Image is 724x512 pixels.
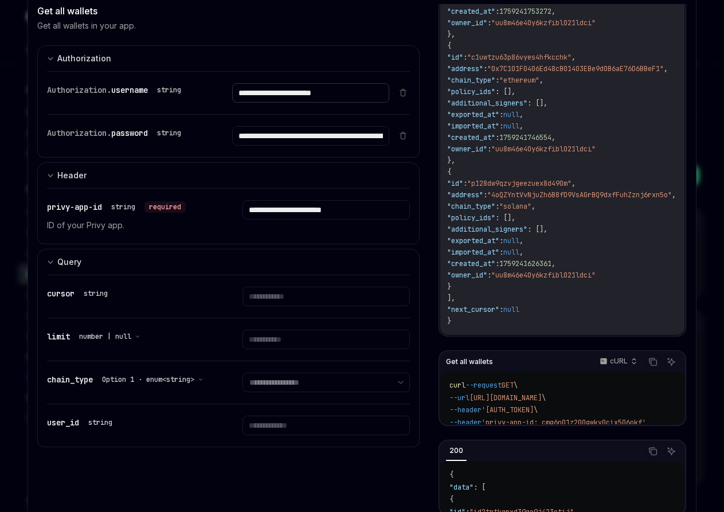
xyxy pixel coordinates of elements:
[491,18,596,28] span: "uu8m46e40y6kzfibl021ldci"
[447,282,451,291] span: }
[572,53,576,62] span: ,
[57,169,87,182] div: Header
[447,18,487,28] span: "owner_id"
[102,374,203,385] button: Option 1 · enum<string>
[37,162,420,188] button: Expand input section
[447,271,487,280] span: "owner_id"
[447,179,463,188] span: "id"
[503,236,519,245] span: null
[47,416,117,429] div: user_id
[502,381,514,390] span: GET
[534,405,538,415] span: \
[469,393,542,402] span: [URL][DOMAIN_NAME]
[447,213,495,222] span: "policy_ids"
[499,110,503,119] span: :
[57,52,111,65] div: Authorization
[47,417,79,428] span: user_id
[47,287,112,300] div: cursor
[449,418,482,427] span: --header
[447,64,483,73] span: "address"
[447,7,495,16] span: "created_at"
[499,305,503,314] span: :
[47,85,111,95] span: Authorization.
[503,305,519,314] span: null
[610,357,628,366] p: cURL
[447,167,451,177] span: {
[664,64,668,73] span: ,
[487,64,664,73] span: "0x7C101F0406Ed48cB01403EBe9d0B6aE76D6BBeF1"
[495,87,515,96] span: : [],
[47,202,102,212] span: privy-app-id
[242,287,410,306] input: Enter cursor
[447,316,451,326] span: }
[447,294,455,303] span: ],
[449,381,465,390] span: curl
[447,110,499,119] span: "exported_at"
[242,330,410,349] input: Enter limit
[495,76,499,85] span: :
[487,18,491,28] span: :
[499,7,551,16] span: 1759241753272
[447,190,483,200] span: "address"
[519,248,523,257] span: ,
[447,259,495,268] span: "created_at"
[487,144,491,154] span: :
[447,236,499,245] span: "exported_at"
[37,20,136,32] p: Get all wallets in your app.
[396,131,410,140] button: Delete item
[645,444,660,459] button: Copy the contents from the code block
[499,202,531,211] span: "solana"
[499,259,551,268] span: 1759241626361
[449,405,482,415] span: --header
[542,393,546,402] span: \
[447,99,527,108] span: "additional_signers"
[483,190,487,200] span: :
[519,122,523,131] span: ,
[467,179,572,188] span: "p128dw9qzvjgeezuex8d490m"
[467,53,572,62] span: "c1uwtzu63p86vyes4hfkcchk"
[465,381,502,390] span: --request
[531,202,535,211] span: ,
[514,381,518,390] span: \
[446,357,493,366] span: Get all wallets
[79,331,140,342] button: number | null
[449,495,453,504] span: {
[473,483,486,492] span: : [
[47,331,70,342] span: limit
[664,444,679,459] button: Ask AI
[37,4,420,18] div: Get all wallets
[672,190,676,200] span: ,
[232,83,390,103] input: Enter username
[242,200,410,220] input: Enter privy-app-id
[539,76,543,85] span: ,
[449,470,453,479] span: {
[47,200,186,214] div: privy-app-id
[519,110,523,119] span: ,
[487,190,672,200] span: "4oQZYntVvNjuZh6B8fD9VsAGrBQ9dxfFuhZznj6rxn5o"
[447,156,455,165] span: },
[463,53,467,62] span: :
[482,405,534,415] span: '[AUTH_TOKEN]
[47,288,75,299] span: cursor
[483,64,487,73] span: :
[463,179,467,188] span: :
[447,305,499,314] span: "next_cursor"
[495,133,499,142] span: :
[499,236,503,245] span: :
[499,133,551,142] span: 1759241746554
[572,179,576,188] span: ,
[491,271,596,280] span: "uu8m46e40y6kzfibl021ldci"
[645,354,660,369] button: Copy the contents from the code block
[527,99,547,108] span: : [],
[242,416,410,435] input: Enter user_id
[447,248,499,257] span: "imported_at"
[102,375,194,384] span: Option 1 · enum<string>
[37,45,420,71] button: Expand input section
[396,88,410,97] button: Delete item
[499,248,503,257] span: :
[449,393,469,402] span: --url
[499,122,503,131] span: :
[593,352,642,372] button: cURL
[447,76,495,85] span: "chain_type"
[664,354,679,369] button: Ask AI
